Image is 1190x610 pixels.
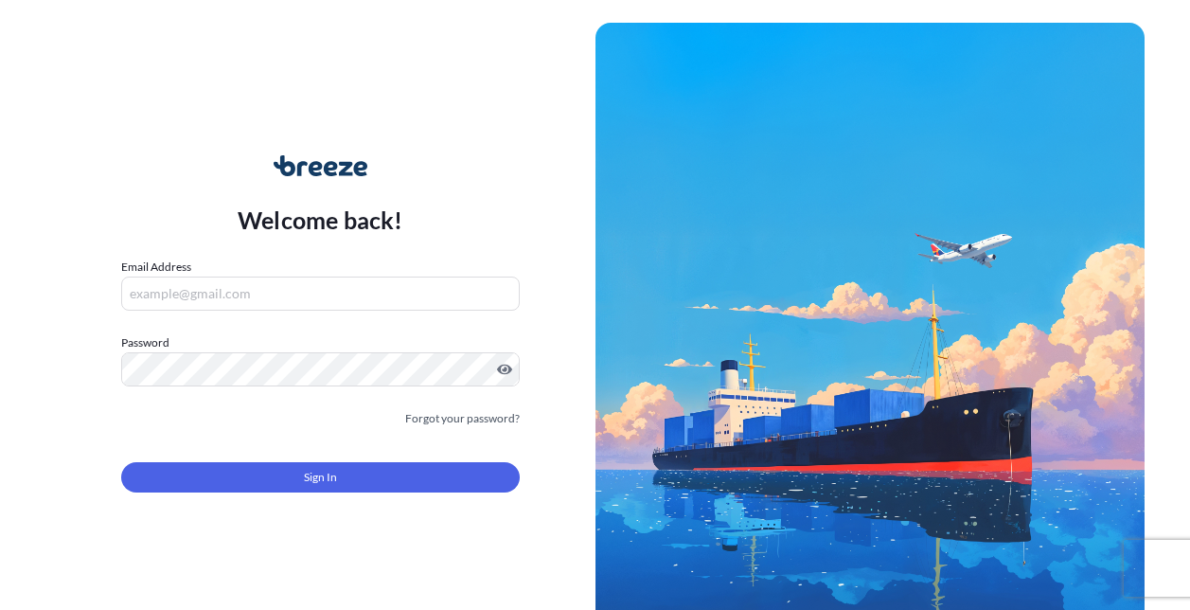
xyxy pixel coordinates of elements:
[121,333,520,352] label: Password
[497,362,512,377] button: Show password
[121,258,191,277] label: Email Address
[304,468,337,487] span: Sign In
[121,277,520,311] input: example@gmail.com
[121,462,520,493] button: Sign In
[405,409,520,428] a: Forgot your password?
[238,205,403,235] p: Welcome back!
